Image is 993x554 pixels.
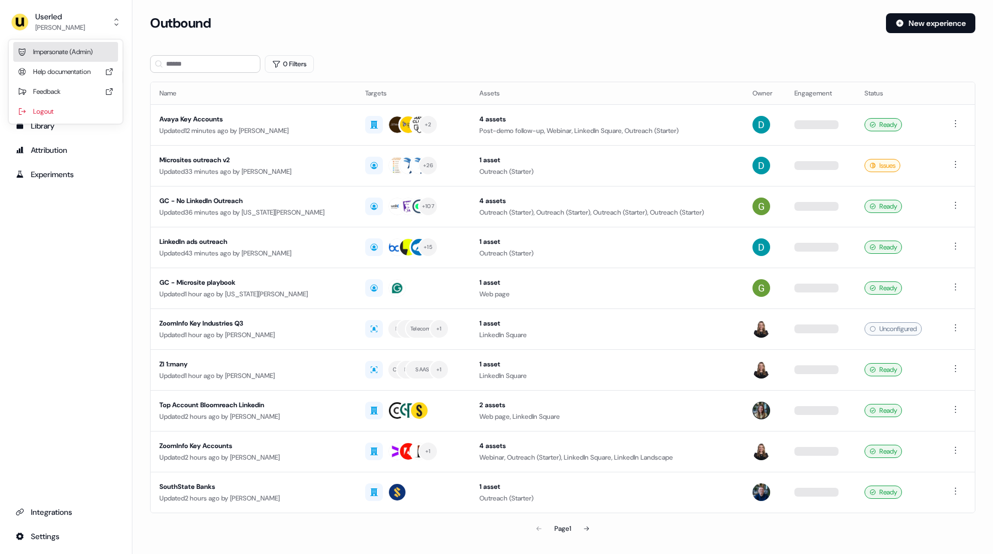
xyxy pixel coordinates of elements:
[35,11,85,22] div: Userled
[13,102,118,121] div: Logout
[35,22,85,33] div: [PERSON_NAME]
[9,40,122,124] div: Userled[PERSON_NAME]
[13,62,118,82] div: Help documentation
[13,42,118,62] div: Impersonate (Admin)
[13,82,118,102] div: Feedback
[9,9,123,35] button: Userled[PERSON_NAME]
